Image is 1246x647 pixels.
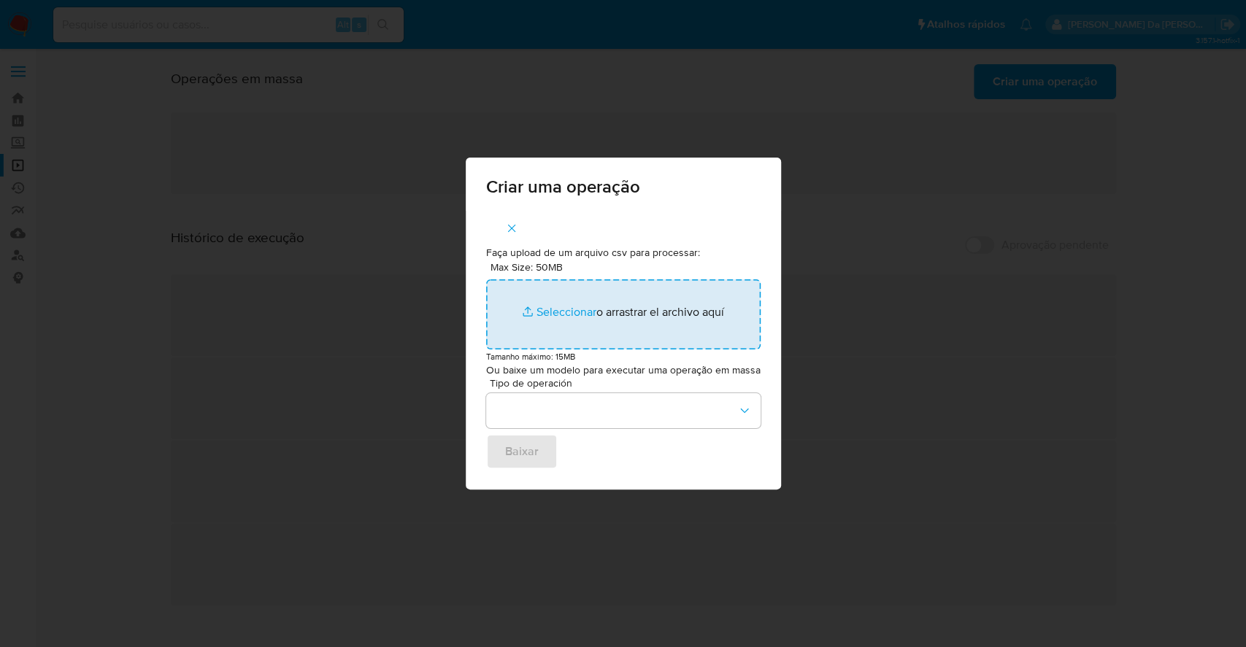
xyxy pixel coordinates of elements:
small: Tamanho máximo: 15MB [486,350,575,363]
p: Ou baixe um modelo para executar uma operação em massa [486,363,761,378]
span: Tipo de operación [490,378,764,388]
p: Faça upload de um arquivo csv para processar: [486,246,761,260]
label: Max Size: 50MB [491,260,563,274]
span: Criar uma operação [486,178,761,195]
